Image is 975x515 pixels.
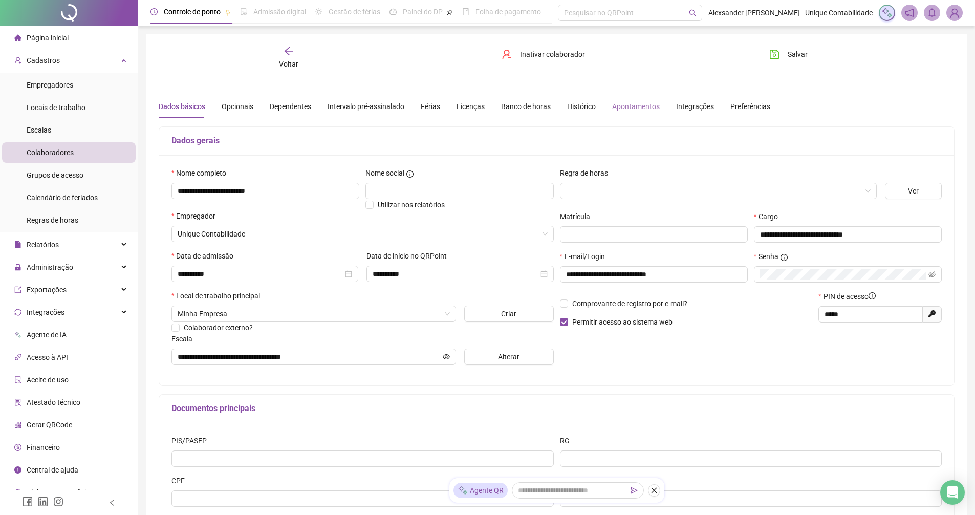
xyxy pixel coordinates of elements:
[171,135,942,147] h5: Dados gerais
[502,49,512,59] span: user-delete
[14,466,21,474] span: info-circle
[159,101,205,112] div: Dados básicos
[560,167,615,179] label: Regra de horas
[520,49,585,60] span: Inativar colaborador
[458,485,468,496] img: sparkle-icon.fc2bf0ac1784a2077858766a79e2daf3.svg
[171,475,191,486] label: CPF
[572,299,687,308] span: Comprovante de registro por e-mail?
[53,497,63,507] span: instagram
[689,9,697,17] span: search
[27,376,69,384] span: Aceite de uso
[27,81,73,89] span: Empregadores
[27,353,68,361] span: Acesso à API
[905,8,914,17] span: notification
[14,241,21,248] span: file
[171,167,233,179] label: Nome completo
[462,8,469,15] span: book
[38,497,48,507] span: linkedin
[560,435,576,446] label: RG
[366,250,453,262] label: Data de início no QRPoint
[178,306,450,321] span: Salvador, Bahia, Brazil
[447,9,453,15] span: pushpin
[365,167,404,179] span: Nome social
[14,376,21,383] span: audit
[14,421,21,428] span: qrcode
[27,148,74,157] span: Colaboradores
[315,8,322,15] span: sun
[762,46,815,62] button: Salvar
[171,290,267,302] label: Local de trabalho principal
[908,185,919,197] span: Ver
[443,353,450,360] span: eye
[240,8,247,15] span: file-done
[14,286,21,293] span: export
[378,201,445,209] span: Utilizar nos relatórios
[14,57,21,64] span: user-add
[421,101,440,112] div: Férias
[651,487,658,494] span: close
[27,331,67,339] span: Agente de IA
[27,171,83,179] span: Grupos de acesso
[284,46,294,56] span: arrow-left
[560,475,584,486] label: CTPS
[464,349,554,365] button: Alterar
[453,483,508,498] div: Agente QR
[171,210,222,222] label: Empregador
[14,444,21,451] span: dollar
[947,5,962,20] img: 95136
[171,402,942,415] h5: Documentos principais
[27,488,94,497] span: Clube QR - Beneficios
[14,264,21,271] span: lock
[560,211,597,222] label: Matrícula
[14,399,21,406] span: solution
[927,8,937,17] span: bell
[475,8,541,16] span: Folha de pagamento
[940,480,965,505] div: Open Intercom Messenger
[781,254,788,261] span: info-circle
[389,8,397,15] span: dashboard
[225,9,231,15] span: pushpin
[14,354,21,361] span: api
[27,263,73,271] span: Administração
[403,8,443,16] span: Painel do DP
[567,101,596,112] div: Histórico
[109,499,116,506] span: left
[164,8,221,16] span: Controle de ponto
[184,324,253,332] span: Colaborador externo?
[631,487,638,494] span: send
[279,60,298,68] span: Voltar
[869,292,876,299] span: info-circle
[464,306,554,322] button: Criar
[27,34,69,42] span: Página inicial
[171,435,213,446] label: PIS/PASEP
[769,49,779,59] span: save
[406,170,414,178] span: info-circle
[708,7,873,18] span: Alexsander [PERSON_NAME] - Unique Contabilidade
[329,8,380,16] span: Gestão de férias
[14,309,21,316] span: sync
[27,194,98,202] span: Calendário de feriados
[560,251,612,262] label: E-mail/Login
[501,308,516,319] span: Criar
[27,443,60,452] span: Financeiro
[494,46,593,62] button: Inativar colaborador
[171,333,199,345] label: Escala
[824,291,876,302] span: PIN de acesso
[27,308,64,316] span: Integrações
[27,126,51,134] span: Escalas
[27,103,85,112] span: Locais de trabalho
[27,466,78,474] span: Central de ajuda
[328,101,404,112] div: Intervalo pré-assinalado
[27,421,72,429] span: Gerar QRCode
[253,8,306,16] span: Admissão digital
[788,49,808,60] span: Salvar
[612,101,660,112] div: Apontamentos
[171,250,240,262] label: Data de admissão
[150,8,158,15] span: clock-circle
[928,271,936,278] span: eye-invisible
[676,101,714,112] div: Integrações
[222,101,253,112] div: Opcionais
[501,101,551,112] div: Banco de horas
[270,101,311,112] div: Dependentes
[178,226,548,242] span: Unique Contabilidade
